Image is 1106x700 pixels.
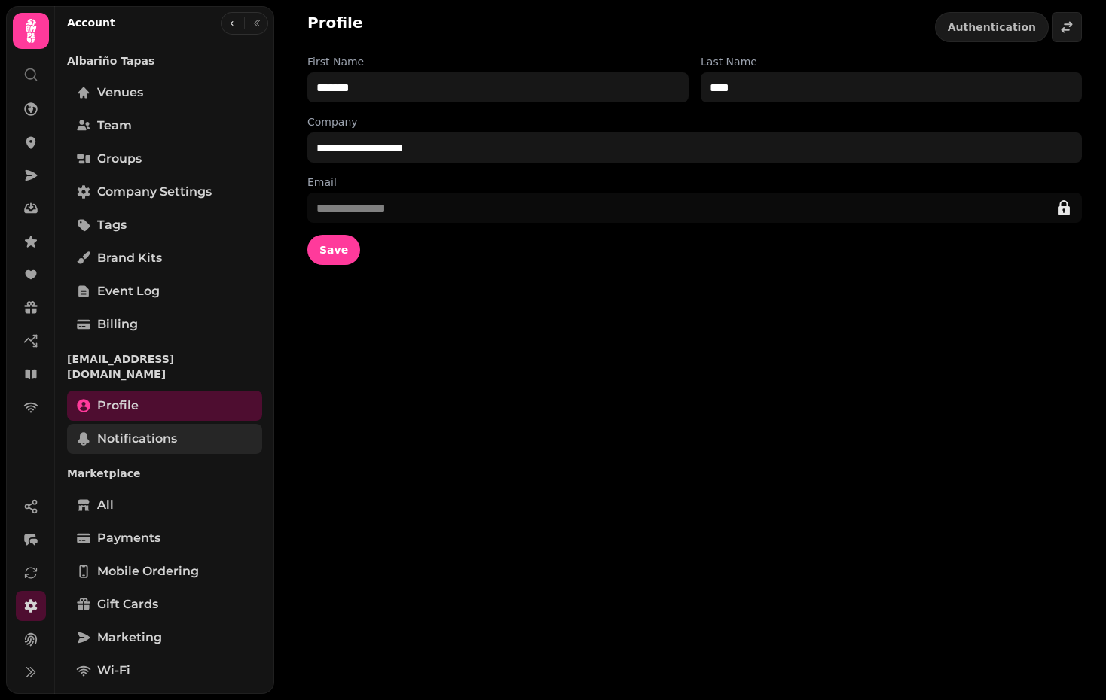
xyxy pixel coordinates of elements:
[67,78,262,108] a: Venues
[97,249,162,267] span: Brand Kits
[67,177,262,207] a: Company settings
[97,529,160,547] span: Payments
[1049,193,1079,223] button: edit
[67,276,262,306] a: Event log
[97,216,127,234] span: Tags
[67,144,262,174] a: Groups
[97,183,212,201] span: Company settings
[67,345,262,388] p: [EMAIL_ADDRESS][DOMAIN_NAME]
[97,397,139,415] span: Profile
[97,150,142,168] span: Groups
[948,22,1036,32] span: Authentication
[97,662,130,680] span: Wi-Fi
[319,245,348,255] span: Save
[67,656,262,686] a: Wi-Fi
[307,12,363,33] h2: Profile
[67,556,262,586] a: Mobile ordering
[97,282,160,300] span: Event log
[97,595,158,613] span: Gift cards
[307,54,689,69] label: First Name
[67,391,262,421] a: Profile
[67,111,262,141] a: Team
[307,175,1082,190] label: Email
[701,54,1082,69] label: Last Name
[67,47,262,75] p: Albariño Tapas
[97,562,199,580] span: Mobile ordering
[97,430,177,448] span: Notifications
[67,490,262,520] a: All
[67,424,262,454] a: Notifications
[67,210,262,240] a: Tags
[67,460,262,487] p: Marketplace
[97,315,138,333] span: Billing
[67,243,262,273] a: Brand Kits
[67,622,262,653] a: Marketing
[935,12,1049,42] button: Authentication
[97,117,132,135] span: Team
[67,15,115,30] h2: Account
[97,628,162,647] span: Marketing
[67,309,262,339] a: Billing
[97,84,143,102] span: Venues
[307,235,360,265] button: Save
[307,114,1082,129] label: Company
[67,589,262,619] a: Gift cards
[67,523,262,553] a: Payments
[97,496,114,514] span: All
